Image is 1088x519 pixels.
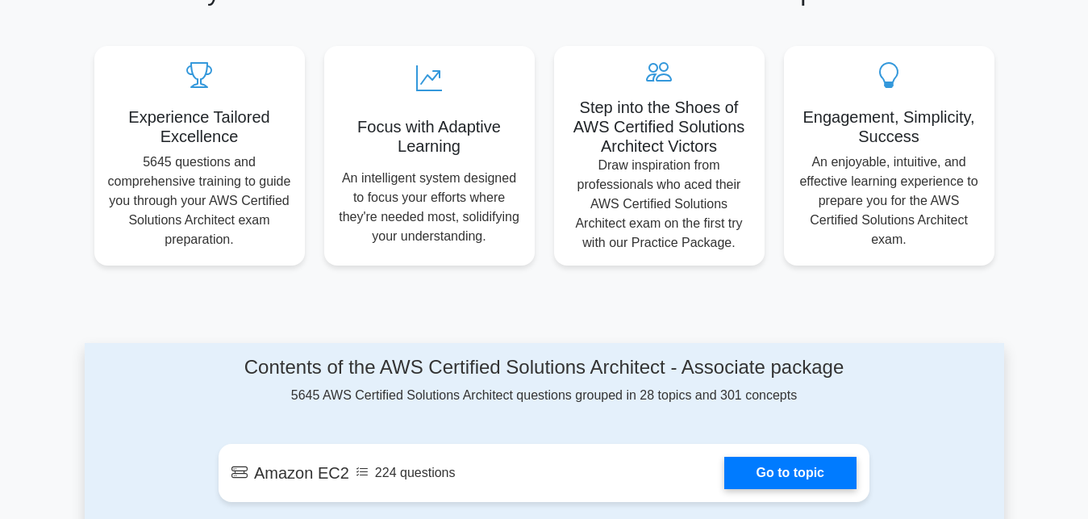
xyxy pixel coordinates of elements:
h4: Contents of the AWS Certified Solutions Architect - Associate package [219,356,869,379]
p: An intelligent system designed to focus your efforts where they're needed most, solidifying your ... [337,169,522,246]
h5: Experience Tailored Excellence [107,107,292,146]
h5: Focus with Adaptive Learning [337,117,522,156]
div: 5645 AWS Certified Solutions Architect questions grouped in 28 topics and 301 concepts [219,356,869,405]
p: Draw inspiration from professionals who aced their AWS Certified Solutions Architect exam on the ... [567,156,752,253]
p: An enjoyable, intuitive, and effective learning experience to prepare you for the AWS Certified S... [797,153,982,249]
p: 5645 questions and comprehensive training to guide you through your AWS Certified Solutions Archi... [107,153,292,249]
h5: Step into the Shoes of AWS Certified Solutions Architect Victors [567,98,752,156]
a: Go to topic [724,457,857,489]
h5: Engagement, Simplicity, Success [797,107,982,146]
